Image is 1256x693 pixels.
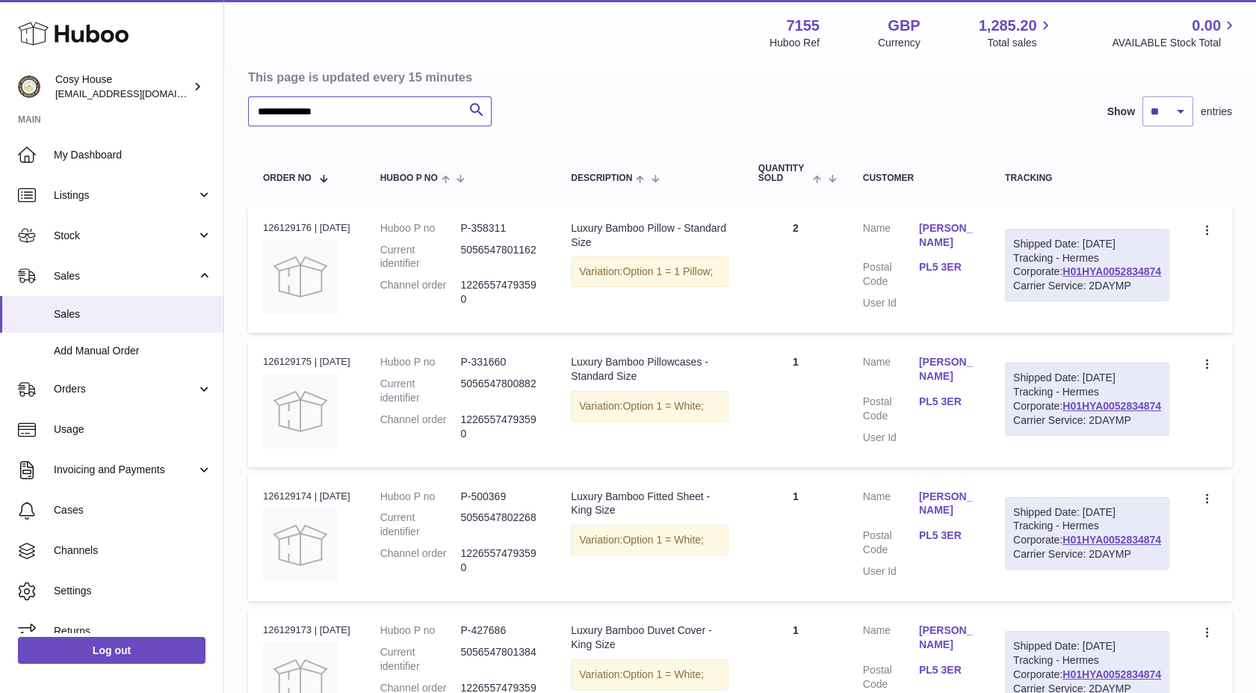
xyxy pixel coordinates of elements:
dt: Name [863,355,919,387]
dd: 12265574793590 [460,413,541,441]
a: [PERSON_NAME] [919,490,975,518]
span: Sales [54,307,212,321]
span: Sales [54,269,197,283]
dd: 12265574793590 [460,546,541,575]
a: H01HYA0052834874 [1062,668,1161,680]
dd: P-331660 [460,355,541,369]
a: PL5 3ER [919,529,975,543]
a: [PERSON_NAME] [919,623,975,652]
div: Tracking - Hermes Corporate: [1005,229,1169,302]
div: Customer [863,173,975,183]
dt: Channel order [380,278,461,307]
dt: Huboo P no [380,623,461,638]
div: Shipped Date: [DATE] [1013,237,1161,251]
span: Option 1 = White; [622,534,704,546]
h3: This page is updated every 15 minutes [248,69,1228,85]
dt: Current identifier [380,377,461,405]
div: Cosy House [55,73,190,101]
dt: Channel order [380,413,461,441]
dt: Huboo P no [380,490,461,504]
span: Orders [54,382,197,396]
span: Total sales [987,36,1054,50]
div: Currency [878,36,921,50]
img: no-photo.jpg [263,374,338,449]
span: Option 1 = White; [622,400,704,412]
span: Option 1 = 1 Pillow; [622,265,713,277]
strong: GBP [888,16,920,36]
a: PL5 3ER [919,395,975,409]
dt: Current identifier [380,645,461,674]
div: Shipped Date: [DATE] [1013,505,1161,520]
div: Luxury Bamboo Pillowcases - Standard Size [571,355,728,384]
dt: Postal Code [863,260,919,289]
span: Quantity Sold [758,164,810,183]
div: Carrier Service: 2DAYMP [1013,547,1161,561]
div: 126129173 | [DATE] [263,623,350,637]
a: H01HYA0052834874 [1062,400,1161,412]
img: no-photo.jpg [263,239,338,314]
span: Listings [54,188,197,203]
a: PL5 3ER [919,663,975,677]
div: Huboo Ref [770,36,820,50]
dt: Current identifier [380,243,461,271]
dd: 5056547801162 [460,243,541,271]
img: info@wholesomegoods.com [18,76,40,98]
span: Usage [54,422,212,437]
dd: 5056547802268 [460,511,541,539]
span: 0.00 [1192,16,1221,36]
a: [PERSON_NAME] [919,221,975,250]
td: 2 [743,206,848,333]
span: Option 1 = White; [622,668,704,680]
span: Huboo P no [380,173,438,183]
a: Log out [18,637,205,664]
div: Tracking - Hermes Corporate: [1005,363,1169,436]
span: Add Manual Order [54,344,212,358]
span: Cases [54,503,212,517]
strong: 7155 [786,16,820,36]
dt: Name [863,490,919,522]
dt: Current identifier [380,511,461,539]
div: Luxury Bamboo Fitted Sheet - King Size [571,490,728,518]
div: Tracking - Hermes Corporate: [1005,497,1169,570]
dd: 12265574793590 [460,278,541,307]
span: Settings [54,584,212,598]
span: Description [571,173,632,183]
label: Show [1107,105,1135,119]
a: H01HYA0052834874 [1062,534,1161,546]
td: 1 [743,475,848,601]
span: entries [1201,105,1232,119]
dd: 5056547800882 [460,377,541,405]
dt: User Id [863,564,919,579]
span: Channels [54,543,212,558]
a: [PERSON_NAME] [919,355,975,384]
dt: User Id [863,296,919,310]
dt: Name [863,623,919,656]
span: Stock [54,229,197,243]
a: 0.00 AVAILABLE Stock Total [1112,16,1238,50]
span: Invoicing and Payments [54,463,197,477]
span: [EMAIL_ADDRESS][DOMAIN_NAME] [55,87,220,99]
a: 1,285.20 Total sales [979,16,1054,50]
dt: Channel order [380,546,461,575]
img: no-photo.jpg [263,508,338,582]
span: Order No [263,173,312,183]
span: AVAILABLE Stock Total [1112,36,1238,50]
div: Carrier Service: 2DAYMP [1013,279,1161,293]
div: Variation: [571,391,728,422]
dt: User Id [863,431,919,445]
span: Returns [54,624,212,638]
a: H01HYA0052834874 [1062,265,1161,277]
div: Shipped Date: [DATE] [1013,639,1161,653]
dd: P-500369 [460,490,541,504]
div: Tracking [1005,173,1169,183]
dd: 5056547801384 [460,645,541,674]
dt: Postal Code [863,395,919,423]
span: My Dashboard [54,148,212,162]
dt: Huboo P no [380,221,461,235]
div: 126129175 | [DATE] [263,355,350,369]
dt: Huboo P no [380,355,461,369]
div: Variation: [571,659,728,690]
span: 1,285.20 [979,16,1037,36]
dt: Name [863,221,919,253]
dd: P-427686 [460,623,541,638]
